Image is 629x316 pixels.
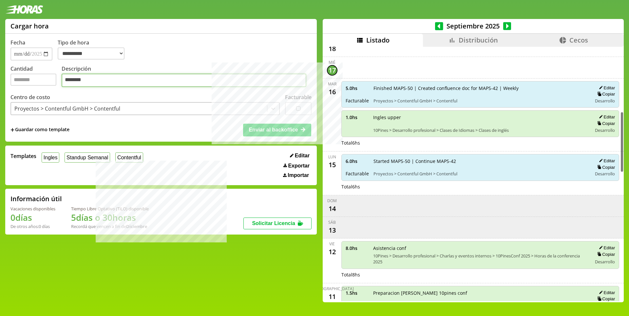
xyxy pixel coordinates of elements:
span: 10Pines > Desarrollo profesional > Charlas y eventos internos > 10PinesConf 2025 > Horas de la co... [373,253,588,265]
span: Templates [10,152,36,160]
span: 1.0 hs [346,114,369,120]
h1: 5 días o 30 horas [71,212,149,223]
span: 6.0 hs [346,158,369,164]
span: Cecos [569,36,588,44]
div: Total 6 hs [341,184,619,190]
button: Editar [288,152,312,159]
div: mié [329,60,335,65]
span: 8.0 hs [346,245,369,251]
span: Proyectos > Contentful GmbH > Contentful [373,171,588,177]
span: Editar [295,153,310,159]
div: 17 [327,65,337,76]
span: Exportar [288,163,310,169]
span: Facturable [346,97,369,104]
button: Editar [597,245,615,251]
span: Importar [288,172,309,178]
div: Tiempo Libre Optativo (TiLO) disponible [71,206,149,212]
span: Finished MAPS-50 | Created confluence doc for MAPS-42 | Weekly [373,85,588,91]
h2: Información útil [10,194,62,203]
select: Tipo de hora [58,47,124,60]
span: 1.5 hs [346,290,369,296]
button: Editar [597,290,615,295]
span: Distribución [459,36,498,44]
div: Recordá que vencen a fin de [71,223,149,229]
span: Solicitar Licencia [252,220,295,226]
div: 11 [327,291,337,302]
button: Editar [597,114,615,120]
span: +Guardar como template [10,126,69,133]
div: 13 [327,225,337,236]
button: Editar [597,158,615,164]
div: lun [328,154,336,160]
span: Enviar al backoffice [249,127,298,132]
span: Preparacion [PERSON_NAME] 10pines conf [373,290,588,296]
button: Exportar [281,163,312,169]
span: Septiembre 2025 [443,22,503,30]
span: 5.0 hs [346,85,369,91]
button: Enviar al backoffice [243,124,311,136]
button: Copiar [595,296,615,302]
h1: 0 días [10,212,55,223]
label: Cantidad [10,65,62,89]
div: 14 [327,203,337,214]
div: 12 [327,247,337,257]
textarea: Descripción [62,74,306,87]
span: Started MAPS-50 | Continue MAPS-42 [373,158,588,164]
button: Copiar [595,165,615,170]
b: Diciembre [126,223,147,229]
input: Cantidad [10,74,56,86]
span: Desarrollo [595,127,615,133]
span: Desarrollo [595,259,615,265]
div: Vacaciones disponibles [10,206,55,212]
button: Copiar [595,91,615,97]
span: Asistencia conf [373,245,588,251]
label: Facturable [285,94,312,101]
label: Centro de costo [10,94,50,101]
div: scrollable content [323,47,624,301]
div: 16 [327,87,337,97]
div: Total 8 hs [341,272,619,278]
button: Copiar [595,252,615,257]
label: Descripción [62,65,312,89]
span: Listado [366,36,390,44]
label: Tipo de hora [58,39,130,61]
div: De otros años: 0 días [10,223,55,229]
div: vie [329,241,335,247]
span: Facturable [346,170,369,177]
img: logotipo [5,5,43,14]
span: Desarrollo [595,171,615,177]
button: Standup Semanal [65,152,110,163]
button: Contentful [115,152,143,163]
div: [DEMOGRAPHIC_DATA] [311,286,354,291]
span: Desarrollo [595,98,615,104]
div: Proyectos > Contentful GmbH > Contentful [14,105,120,112]
button: Copiar [595,121,615,126]
button: Ingles [42,152,59,163]
div: sáb [328,219,336,225]
div: dom [327,198,337,203]
button: Editar [597,85,615,91]
span: Proyectos > Contentful GmbH > Contentful [373,98,588,104]
span: + [10,126,14,133]
span: Ingles upper [373,114,588,120]
h1: Cargar hora [10,22,49,30]
button: Solicitar Licencia [243,218,312,229]
div: 15 [327,160,337,170]
div: mar [328,81,336,87]
div: 18 [327,44,337,54]
div: Total 6 hs [341,140,619,146]
label: Fecha [10,39,25,46]
span: 10Pines > Desarrollo profesional > Clases de Idiomas > Clases de inglés [373,127,588,133]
